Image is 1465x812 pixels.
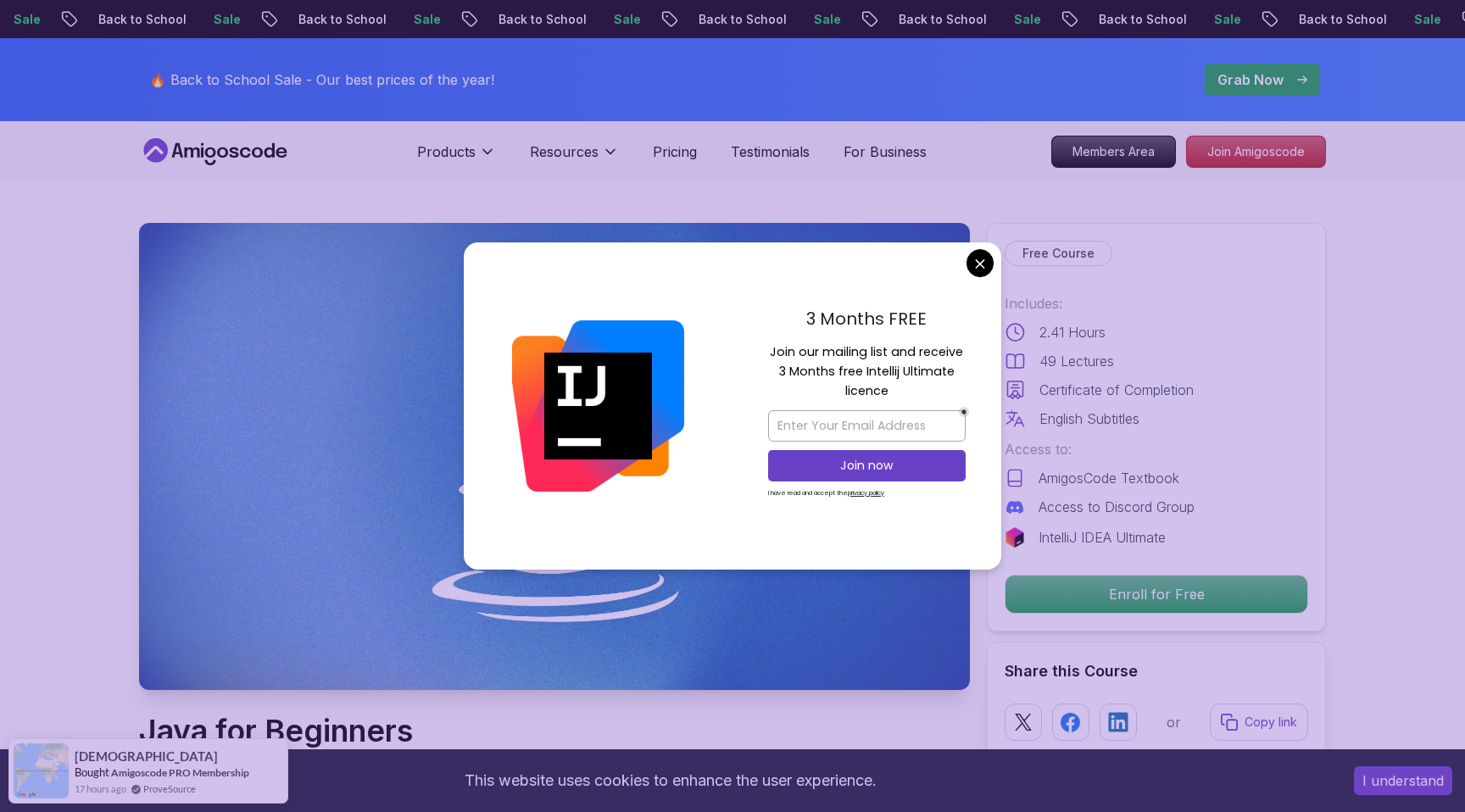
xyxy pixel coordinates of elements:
button: Resources [530,142,619,175]
p: Back to School [1251,11,1367,28]
button: Accept cookies [1354,766,1452,795]
p: 🔥 Back to School Sale - Our best prices of the year! [149,70,494,90]
p: Sale [566,11,621,28]
span: [DEMOGRAPHIC_DATA] [75,749,218,764]
p: or [1167,712,1181,732]
p: Sale [166,11,220,28]
p: Sale [966,11,1021,28]
p: Back to School [451,11,566,28]
div: This website uses cookies to enhance the user experience. [13,762,1329,799]
a: Amigoscode PRO Membership [111,766,249,779]
h1: Java for Beginners [139,714,702,748]
p: Back to School [51,11,166,28]
p: Join Amigoscode [1187,136,1325,167]
p: Members Area [1052,136,1175,167]
p: 2.41 Hours [1039,322,1106,342]
p: 49 Lectures [1039,351,1114,371]
img: provesource social proof notification image [14,743,69,798]
span: Bought [75,765,109,779]
span: 17 hours ago [75,781,126,796]
p: English Subtitles [1039,409,1139,429]
p: Sale [1367,11,1421,28]
p: Access to: [1005,439,1308,459]
a: Pricing [653,142,697,162]
p: Back to School [1051,11,1167,28]
button: Enroll for Free [1005,575,1308,614]
p: AmigosCode Textbook [1039,468,1179,488]
p: IntelliJ IDEA Ultimate [1039,527,1166,548]
a: Join Amigoscode [1186,136,1326,168]
p: Copy link [1245,714,1297,731]
p: Resources [530,142,599,162]
a: Testimonials [731,142,810,162]
p: Sale [366,11,421,28]
p: Sale [766,11,821,28]
a: ProveSource [143,781,196,796]
p: Sale [1167,11,1221,28]
p: Back to School [651,11,766,28]
a: Members Area [1051,136,1176,168]
h2: Share this Course [1005,659,1308,683]
button: Products [417,142,496,175]
p: Grab Now [1217,70,1284,90]
p: Products [417,142,476,162]
p: Includes: [1005,293,1308,314]
button: Copy link [1210,704,1308,741]
img: java-for-beginners_thumbnail [139,223,970,690]
p: Back to School [251,11,366,28]
p: Certificate of Completion [1039,380,1194,400]
p: Enroll for Free [1005,576,1307,613]
p: Free Course [1022,245,1095,262]
a: For Business [844,142,927,162]
p: Access to Discord Group [1039,497,1195,517]
p: Back to School [851,11,966,28]
img: jetbrains logo [1005,527,1025,548]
